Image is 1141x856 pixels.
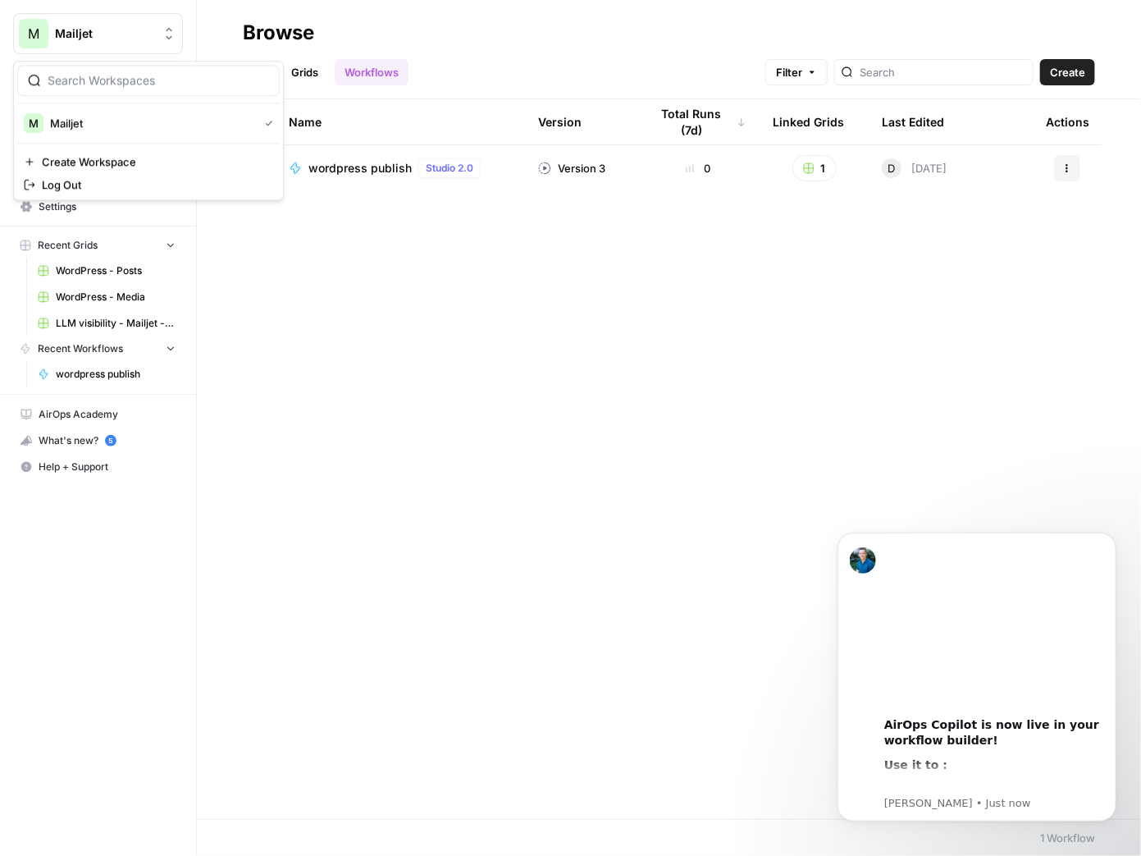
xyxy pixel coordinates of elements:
[42,153,267,170] span: Create Workspace
[13,13,183,54] button: Workspace: Mailjet
[650,160,746,176] div: 0
[650,99,746,144] div: Total Runs (7d)
[289,158,512,178] a: wordpress publishStudio 2.0
[776,64,802,80] span: Filter
[105,435,116,446] a: 5
[335,59,408,85] a: Workflows
[1046,99,1089,144] div: Actions
[56,316,176,331] span: LLM visibility - Mailjet - Sheet1.csv
[28,24,39,43] span: M
[882,99,944,144] div: Last Edited
[13,401,183,428] a: AirOps Academy
[42,176,267,193] span: Log Out
[55,25,154,42] span: Mailjet
[243,20,314,46] div: Browse
[13,194,183,220] a: Settings
[13,454,183,480] button: Help + Support
[860,64,1026,80] input: Search
[243,59,275,85] a: All
[108,437,112,445] text: 5
[30,310,183,336] a: LLM visibility - Mailjet - Sheet1.csv
[538,160,605,176] div: Version 3
[39,460,176,474] span: Help + Support
[39,199,176,214] span: Settings
[792,155,837,181] button: 1
[48,72,269,89] input: Search Workspaces
[882,158,947,178] div: [DATE]
[773,99,844,144] div: Linked Grids
[1040,59,1095,85] button: Create
[1050,64,1085,80] span: Create
[17,173,280,196] a: Log Out
[289,99,512,144] div: Name
[888,160,896,176] span: D
[30,361,183,387] a: wordpress publish
[56,290,176,304] span: WordPress - Media
[56,367,176,382] span: wordpress publish
[56,263,176,278] span: WordPress - Posts
[17,150,280,173] a: Create Workspace
[13,428,183,454] button: What's new? 5
[13,233,183,258] button: Recent Grids
[765,59,828,85] button: Filter
[38,341,123,356] span: Recent Workflows
[426,161,473,176] span: Studio 2.0
[281,59,328,85] a: Grids
[29,115,39,131] span: M
[30,258,183,284] a: WordPress - Posts
[13,336,183,361] button: Recent Workflows
[39,407,176,422] span: AirOps Academy
[38,238,98,253] span: Recent Grids
[538,99,582,144] div: Version
[30,284,183,310] a: WordPress - Media
[813,509,1141,848] iframe: Intercom notifications message
[13,61,284,200] div: Workspace: Mailjet
[308,160,412,176] span: wordpress publish
[14,428,182,453] div: What's new?
[50,115,252,131] span: Mailjet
